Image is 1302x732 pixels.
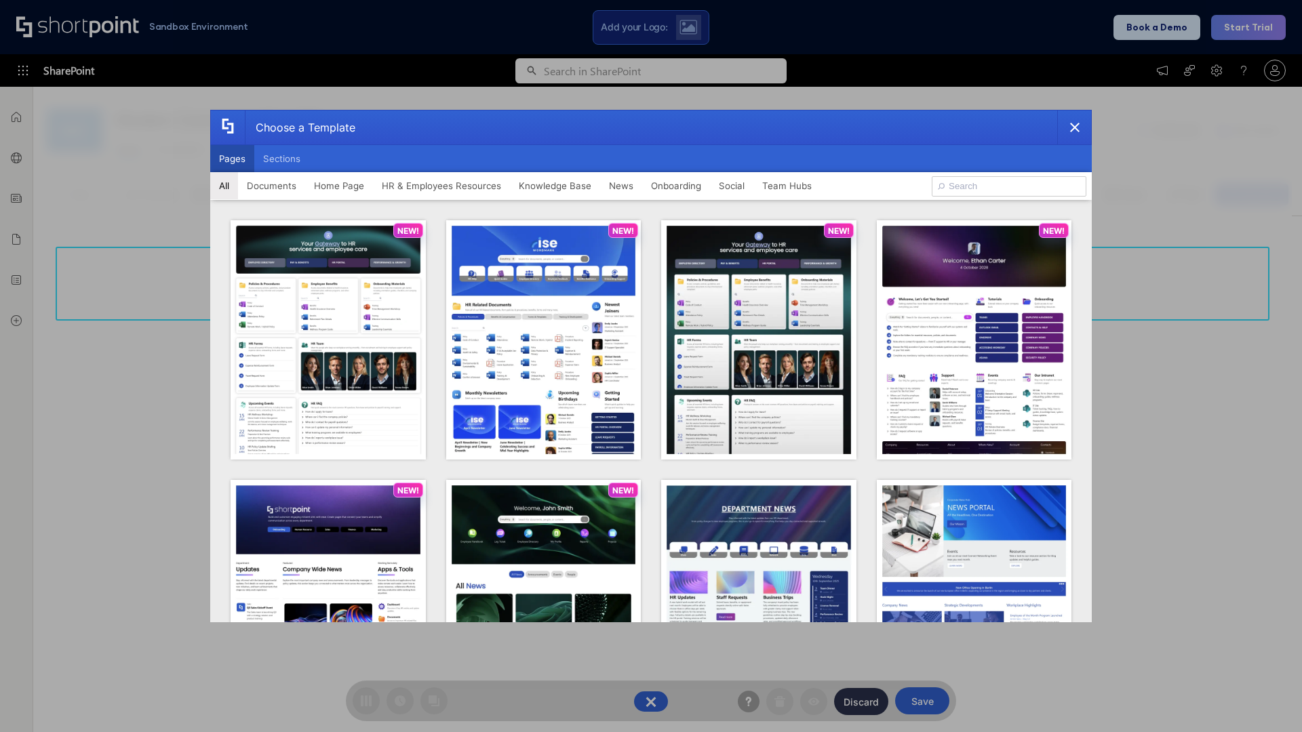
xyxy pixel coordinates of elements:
button: News [600,172,642,199]
button: Home Page [305,172,373,199]
button: Sections [254,145,309,172]
input: Search [932,176,1086,197]
button: Social [710,172,753,199]
button: Onboarding [642,172,710,199]
p: NEW! [612,226,634,236]
button: Pages [210,145,254,172]
p: NEW! [612,485,634,495]
iframe: Chat Widget [1234,667,1302,732]
button: All [210,172,238,199]
div: Choose a Template [245,110,355,144]
button: HR & Employees Resources [373,172,510,199]
p: NEW! [397,485,419,495]
button: Documents [238,172,305,199]
p: NEW! [397,226,419,236]
button: Knowledge Base [510,172,600,199]
div: template selector [210,110,1092,622]
p: NEW! [1043,226,1065,236]
p: NEW! [828,226,850,236]
button: Team Hubs [753,172,821,199]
